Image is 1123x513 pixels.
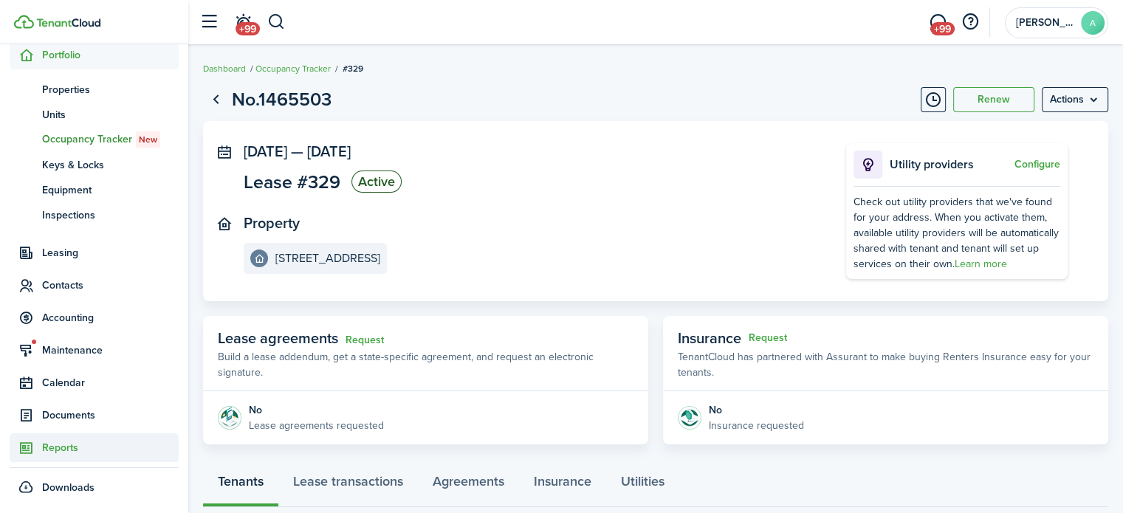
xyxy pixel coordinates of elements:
span: Reports [42,440,179,455]
span: Equipment [42,182,179,198]
span: Occupancy Tracker [42,131,179,148]
span: Lease #329 [244,173,340,191]
span: Downloads [42,480,95,495]
button: Open sidebar [195,8,223,36]
status: Active [351,171,402,193]
img: TenantCloud [14,15,34,29]
a: Agreements [418,463,519,507]
span: Properties [42,82,179,97]
span: Inspections [42,207,179,223]
span: Calendar [42,375,179,390]
panel-main-title: Property [244,215,300,232]
button: Request [749,332,787,344]
avatar-text: A [1081,11,1105,35]
a: Dashboard [203,62,246,75]
span: Lease agreements [218,327,338,349]
a: Inspections [10,202,179,227]
span: Insurance [678,327,741,349]
a: Notifications [229,4,257,41]
div: No [709,402,804,418]
h1: No.1465503 [232,86,332,114]
e-details-info-title: [STREET_ADDRESS] [275,252,380,265]
a: Keys & Locks [10,152,179,177]
p: Insurance requested [709,418,804,433]
span: Keys & Locks [42,157,179,173]
img: Insurance protection [678,406,701,430]
a: Go back [203,87,228,112]
button: Configure [1014,159,1060,171]
span: #329 [343,62,363,75]
span: [DATE] [244,140,287,162]
a: Reports [10,433,179,462]
span: Leasing [42,245,179,261]
div: No [249,402,384,418]
a: Properties [10,77,179,102]
span: New [139,133,157,146]
span: Contacts [42,278,179,293]
a: Learn more [955,256,1007,272]
p: TenantCloud has partnered with Assurant to make buying Renters Insurance easy for your tenants. [678,349,1093,380]
a: Utilities [606,463,679,507]
span: Maintenance [42,342,179,358]
a: Equipment [10,177,179,202]
button: Open menu [1042,87,1108,112]
span: Units [42,107,179,123]
span: — [291,140,303,162]
button: Timeline [921,87,946,112]
span: Andrew [1016,18,1075,28]
a: Request [346,334,384,346]
button: Renew [953,87,1034,112]
a: Lease transactions [278,463,418,507]
span: Documents [42,407,179,423]
button: Search [267,10,286,35]
span: [DATE] [307,140,351,162]
p: Utility providers [890,156,1011,173]
span: +99 [236,22,260,35]
img: Agreement e-sign [218,406,241,430]
a: Units [10,102,179,127]
menu-btn: Actions [1042,87,1108,112]
p: Build a lease addendum, get a state-specific agreement, and request an electronic signature. [218,349,633,380]
a: Occupancy Tracker [255,62,331,75]
a: Insurance [519,463,606,507]
p: Lease agreements requested [249,418,384,433]
a: Occupancy TrackerNew [10,127,179,152]
button: Open resource center [958,10,983,35]
img: TenantCloud [36,18,100,27]
span: Accounting [42,310,179,326]
span: +99 [930,22,955,35]
a: Messaging [924,4,952,41]
div: Check out utility providers that we've found for your address. When you activate them, available ... [854,194,1060,272]
span: Portfolio [42,47,179,63]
